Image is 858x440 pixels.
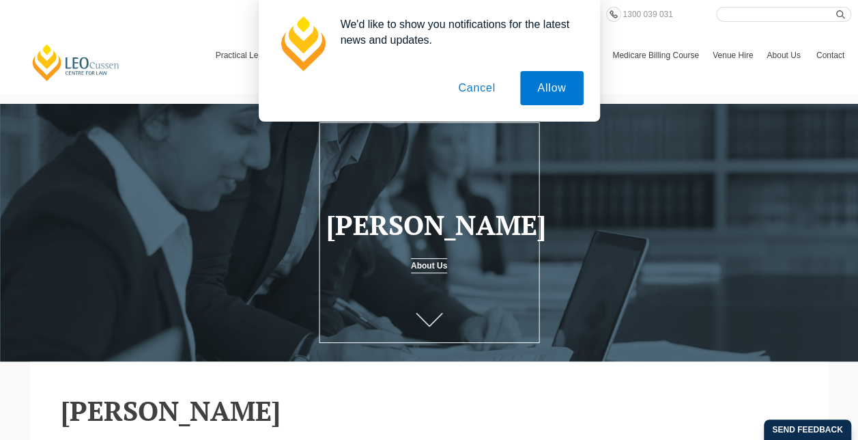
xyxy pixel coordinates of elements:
[326,210,532,240] h1: [PERSON_NAME]
[520,71,583,105] button: Allow
[330,16,584,48] div: We'd like to show you notifications for the latest news and updates.
[441,71,513,105] button: Cancel
[275,16,330,71] img: notification icon
[61,396,798,426] h2: [PERSON_NAME]
[411,258,447,273] a: About Us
